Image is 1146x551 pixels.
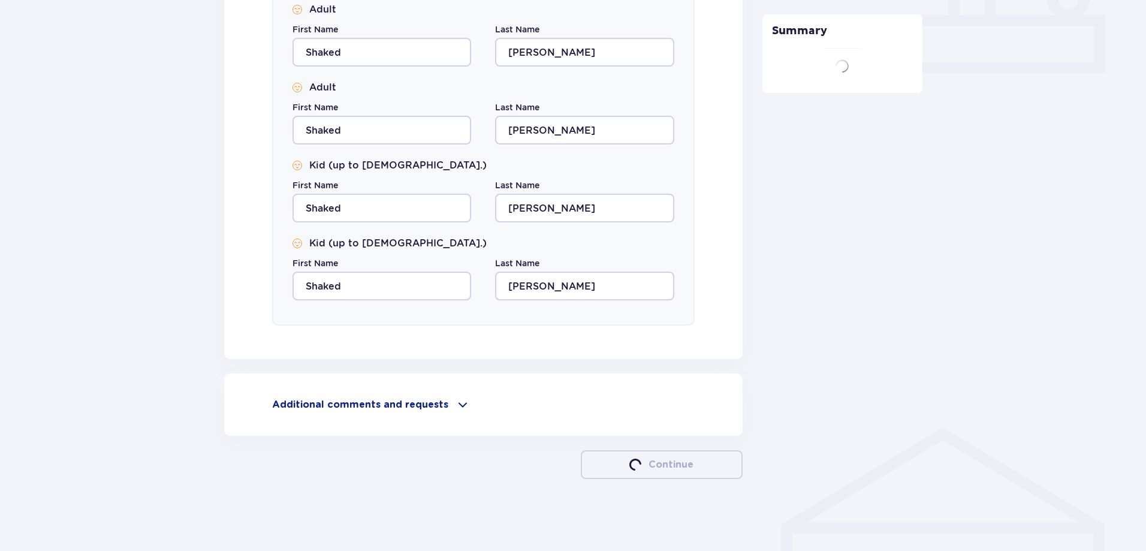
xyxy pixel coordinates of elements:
label: Last Name [495,101,539,113]
p: Adult [309,81,336,94]
label: Last Name [495,179,539,191]
input: Last Name [495,38,674,67]
label: First Name [292,257,338,269]
input: Last Name [495,272,674,300]
img: Smile Icon [292,5,302,14]
label: First Name [292,101,338,113]
input: Last Name [495,116,674,144]
img: Smile Icon [292,239,302,248]
p: Kid (up to [DEMOGRAPHIC_DATA].) [309,237,487,250]
img: loader [628,457,643,472]
label: Last Name [495,23,539,35]
input: First Name [292,272,471,300]
p: Kid (up to [DEMOGRAPHIC_DATA].) [309,159,487,172]
input: First Name [292,38,471,67]
label: First Name [292,23,338,35]
input: Last Name [495,194,674,222]
input: First Name [292,116,471,144]
p: Additional comments and requests [272,398,448,411]
input: First Name [292,194,471,222]
p: Summary [762,24,923,48]
label: First Name [292,179,338,191]
img: loader [833,56,852,76]
button: loaderContinue [581,450,743,479]
label: Last Name [495,257,539,269]
img: Smile Icon [292,161,302,170]
p: Continue [649,458,693,471]
p: Adult [309,3,336,16]
img: Smile Icon [292,83,302,92]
